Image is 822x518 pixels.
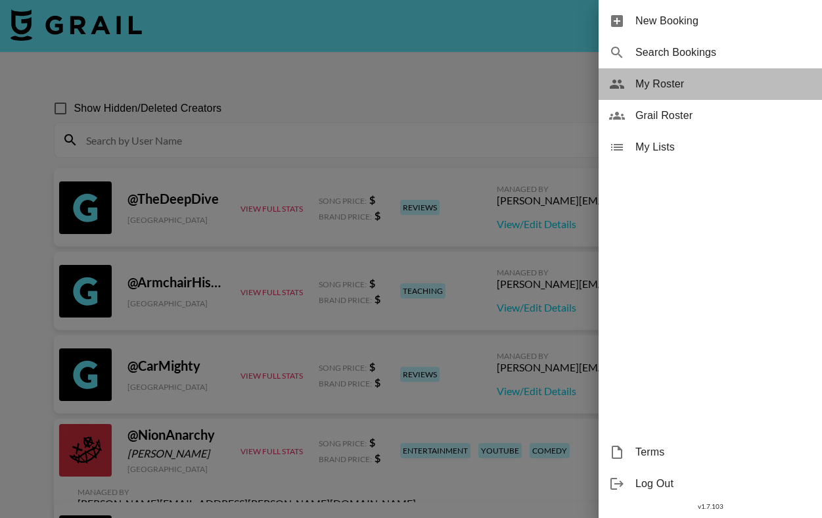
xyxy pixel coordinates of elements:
[599,500,822,513] div: v 1.7.103
[599,37,822,68] div: Search Bookings
[599,68,822,100] div: My Roster
[635,76,811,92] span: My Roster
[635,139,811,155] span: My Lists
[599,131,822,163] div: My Lists
[635,45,811,60] span: Search Bookings
[599,436,822,468] div: Terms
[635,13,811,29] span: New Booking
[635,444,811,460] span: Terms
[635,476,811,492] span: Log Out
[599,100,822,131] div: Grail Roster
[599,468,822,500] div: Log Out
[635,108,811,124] span: Grail Roster
[599,5,822,37] div: New Booking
